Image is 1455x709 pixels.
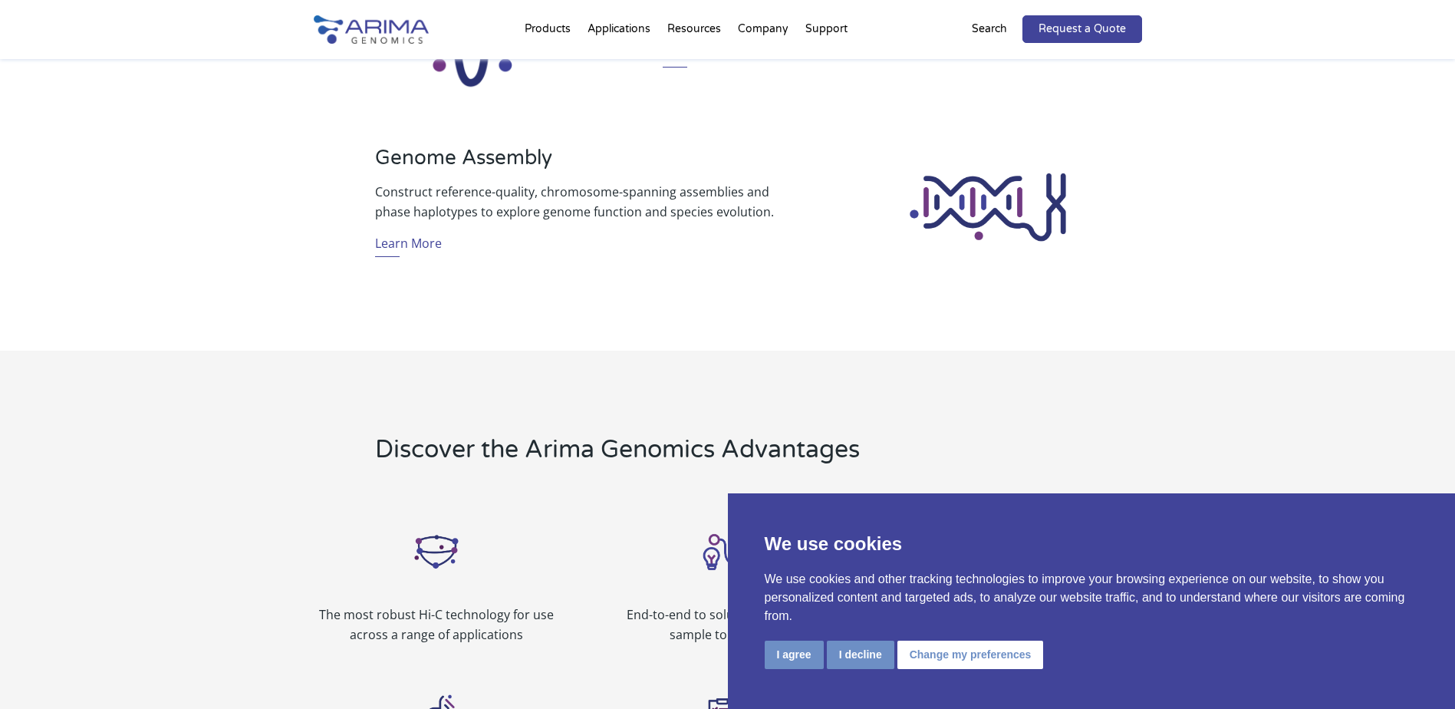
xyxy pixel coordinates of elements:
[765,530,1419,558] p: We use cookies
[375,182,792,222] p: Construct reference-quality, chromosome-spanning assemblies and phase haplotypes to explore genom...
[1022,15,1142,43] a: Request a Quote
[765,570,1419,625] p: We use cookies and other tracking technologies to improve your browsing experience on our website...
[375,233,442,257] a: Learn More
[827,641,894,669] button: I decline
[406,520,467,582] img: Arima Hi-C_Icon_Arima Genomics
[696,520,758,582] img: Solutions_Icon_Arima Genomics
[604,605,850,645] p: End-to-end to solutions to go from sample to discovery
[314,605,559,645] p: The most robust Hi-C technology for use across a range of applications
[375,433,923,479] h2: Discover the Arima Genomics Advantages
[898,160,1081,254] img: Genome Assembly_Icon_Arima Genomics
[375,146,792,182] h3: Genome Assembly
[972,19,1007,39] p: Search
[314,15,429,44] img: Arima-Genomics-logo
[897,641,1044,669] button: Change my preferences
[765,641,824,669] button: I agree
